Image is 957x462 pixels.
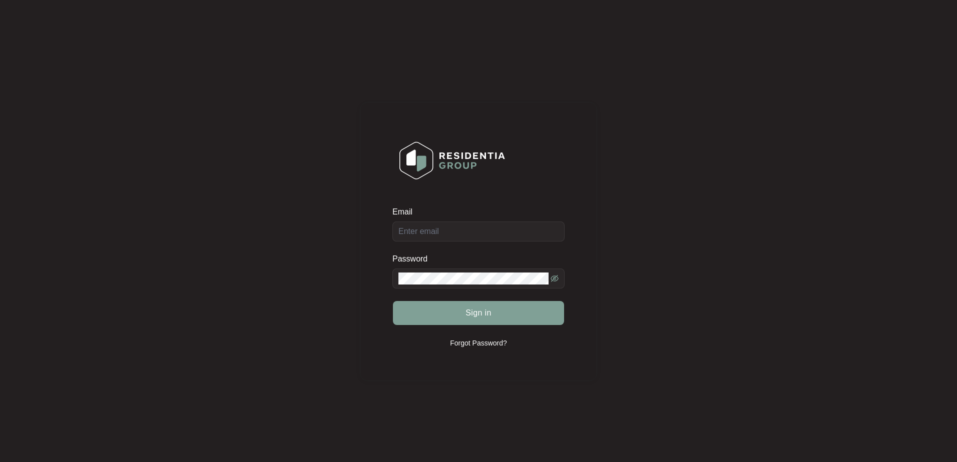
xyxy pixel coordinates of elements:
[398,272,549,284] input: Password
[392,221,565,241] input: Email
[393,301,564,325] button: Sign in
[465,307,492,319] span: Sign in
[392,207,419,217] label: Email
[392,254,435,264] label: Password
[393,135,512,186] img: Login Logo
[450,338,507,348] p: Forgot Password?
[551,274,559,282] span: eye-invisible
